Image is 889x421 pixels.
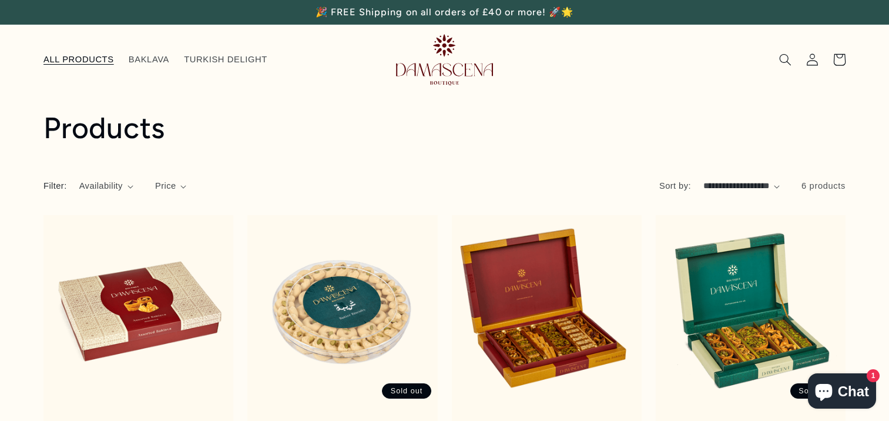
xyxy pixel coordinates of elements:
[79,180,134,193] summary: Availability (0 selected)
[804,373,880,412] inbox-online-store-chat: Shopify online store chat
[155,180,176,193] span: Price
[43,110,846,147] h1: Products
[801,181,846,191] span: 6 products
[177,46,275,72] a: TURKISH DELIGHT
[396,34,493,85] img: Damascena Boutique
[43,180,67,193] h2: Filter:
[129,54,169,65] span: BAKLAVA
[121,46,176,72] a: BAKLAVA
[659,181,691,191] label: Sort by:
[79,180,123,193] span: Availability
[375,29,514,89] a: Damascena Boutique
[184,54,267,65] span: TURKISH DELIGHT
[155,180,187,193] summary: Price
[43,54,114,65] span: ALL PRODUCTS
[316,6,573,18] span: 🎉 FREE Shipping on all orders of £40 or more! 🚀🌟
[36,46,121,72] a: ALL PRODUCTS
[771,46,799,73] summary: Search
